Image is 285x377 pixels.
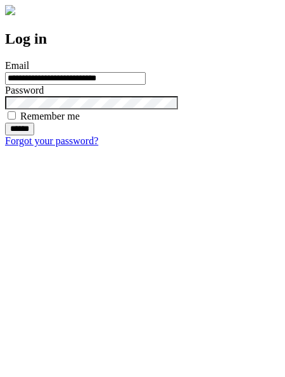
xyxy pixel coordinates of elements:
[5,30,280,47] h2: Log in
[5,60,29,71] label: Email
[5,135,98,146] a: Forgot your password?
[20,111,80,121] label: Remember me
[5,5,15,15] img: logo-4e3dc11c47720685a147b03b5a06dd966a58ff35d612b21f08c02c0306f2b779.png
[5,85,44,96] label: Password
